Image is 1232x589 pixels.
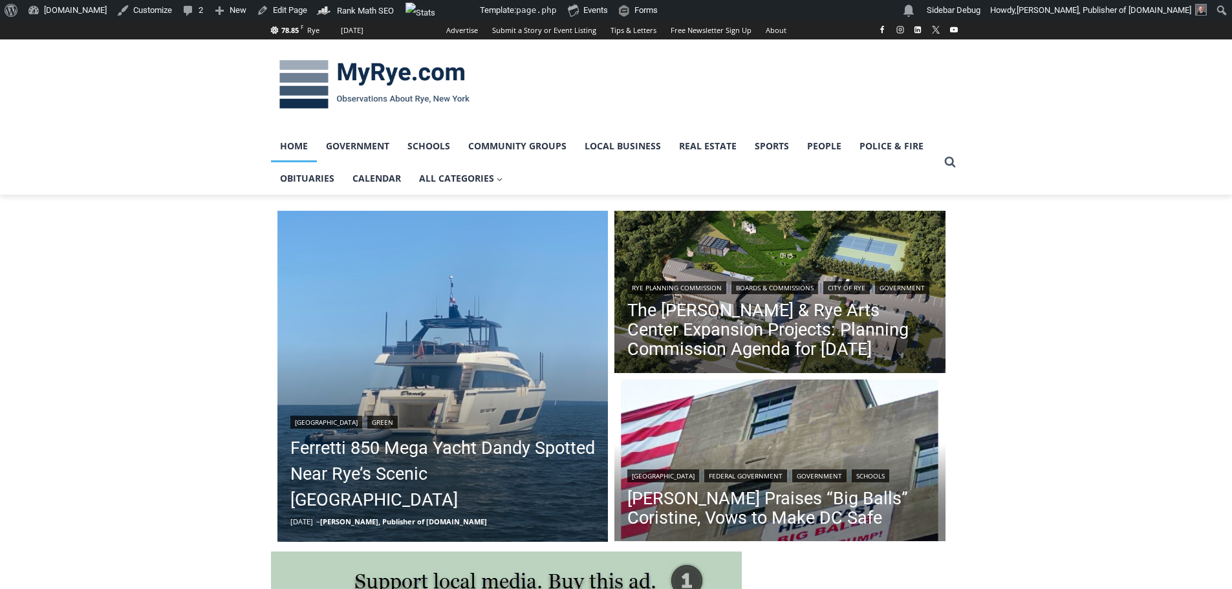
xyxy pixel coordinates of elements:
[614,380,946,545] a: Read More Trump Praises “Big Balls” Coristine, Vows to Make DC Safe
[271,162,343,195] a: Obituaries
[410,162,512,195] a: All Categories
[627,467,933,482] div: | | |
[664,21,759,39] a: Free Newsletter Sign Up
[603,21,664,39] a: Tips & Letters
[874,22,890,37] a: Facebook
[614,211,946,376] img: (PHOTO: The Rye Arts Center has developed a conceptual plan and renderings for the development of...
[271,130,938,195] nav: Primary Navigation
[271,130,317,162] a: Home
[485,21,603,39] a: Submit a Story or Event Listing
[852,469,889,482] a: Schools
[670,130,746,162] a: Real Estate
[367,416,398,429] a: Green
[405,3,478,18] img: Views over 48 hours. Click for more Jetpack Stats.
[627,281,726,294] a: Rye Planning Commission
[277,211,609,542] a: Read More Ferretti 850 Mega Yacht Dandy Spotted Near Rye’s Scenic Parsonage Point
[419,171,503,186] span: All Categories
[459,130,576,162] a: Community Groups
[439,21,485,39] a: Advertise
[614,211,946,376] a: Read More The Osborn & Rye Arts Center Expansion Projects: Planning Commission Agenda for Tuesday...
[290,517,313,526] time: [DATE]
[398,130,459,162] a: Schools
[281,25,299,35] span: 78.85
[277,211,609,542] img: (PHOTO: The 85' foot luxury yacht Dandy was parked just off Rye on Friday, August 8, 2025.)
[317,130,398,162] a: Government
[910,22,925,37] a: Linkedin
[316,517,320,526] span: –
[301,23,303,30] span: F
[516,5,557,15] span: page.php
[946,22,962,37] a: YouTube
[627,469,699,482] a: [GEOGRAPHIC_DATA]
[850,130,933,162] a: Police & Fire
[290,413,596,429] div: |
[875,281,929,294] a: Government
[892,22,908,37] a: Instagram
[627,279,933,294] div: | | |
[627,301,933,359] a: The [PERSON_NAME] & Rye Arts Center Expansion Projects: Planning Commission Agenda for [DATE]
[928,22,944,37] a: X
[439,21,794,39] nav: Secondary Navigation
[823,281,870,294] a: City of Rye
[759,21,794,39] a: About
[746,130,798,162] a: Sports
[341,25,363,36] div: [DATE]
[271,51,478,118] img: MyRye.com
[627,489,933,528] a: [PERSON_NAME] Praises “Big Balls” Coristine, Vows to Make DC Safe
[290,416,362,429] a: [GEOGRAPHIC_DATA]
[938,151,962,174] button: View Search Form
[704,469,787,482] a: Federal Government
[337,6,394,16] span: Rank Math SEO
[290,435,596,513] a: Ferretti 850 Mega Yacht Dandy Spotted Near Rye’s Scenic [GEOGRAPHIC_DATA]
[343,162,410,195] a: Calendar
[576,130,670,162] a: Local Business
[798,130,850,162] a: People
[307,25,319,36] div: Rye
[731,281,818,294] a: Boards & Commissions
[614,380,946,545] img: (PHOTO: President Donald Trump's Truth Social post about about Edward "Big Balls" Coristine gener...
[792,469,847,482] a: Government
[1017,5,1191,15] span: [PERSON_NAME], Publisher of [DOMAIN_NAME]
[320,517,487,526] a: [PERSON_NAME], Publisher of [DOMAIN_NAME]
